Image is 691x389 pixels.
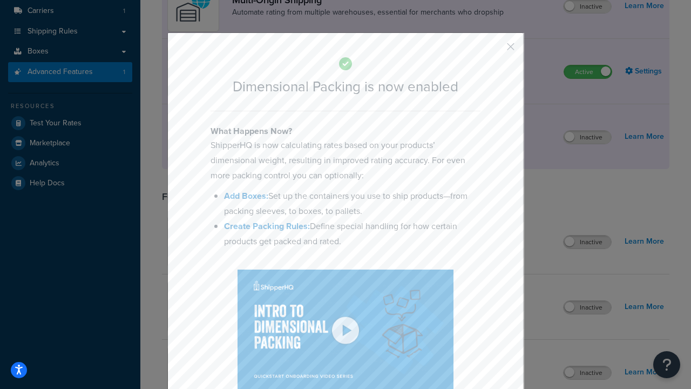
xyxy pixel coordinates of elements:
[211,138,480,183] p: ShipperHQ is now calculating rates based on your products’ dimensional weight, resulting in impro...
[211,125,480,138] h4: What Happens Now?
[224,189,480,219] li: Set up the containers you use to ship products—from packing sleeves, to boxes, to pallets.
[224,190,268,202] a: Add Boxes:
[224,219,480,249] li: Define special handling for how certain products get packed and rated.
[211,79,480,95] h2: Dimensional Packing is now enabled
[224,220,310,232] a: Create Packing Rules:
